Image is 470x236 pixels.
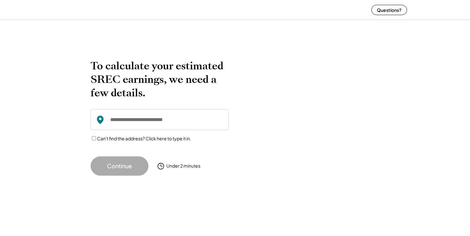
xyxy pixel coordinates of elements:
[371,5,407,15] button: Questions?
[91,59,229,100] h2: To calculate your estimated SREC earnings, we need a few details.
[245,59,370,162] img: yH5BAEAAAAALAAAAAABAAEAAAIBRAA7
[91,156,148,176] button: Continue
[97,135,191,141] label: Can't find the address? Click here to type it in.
[166,163,200,169] div: Under 2 minutes
[63,1,108,18] img: yH5BAEAAAAALAAAAAABAAEAAAIBRAA7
